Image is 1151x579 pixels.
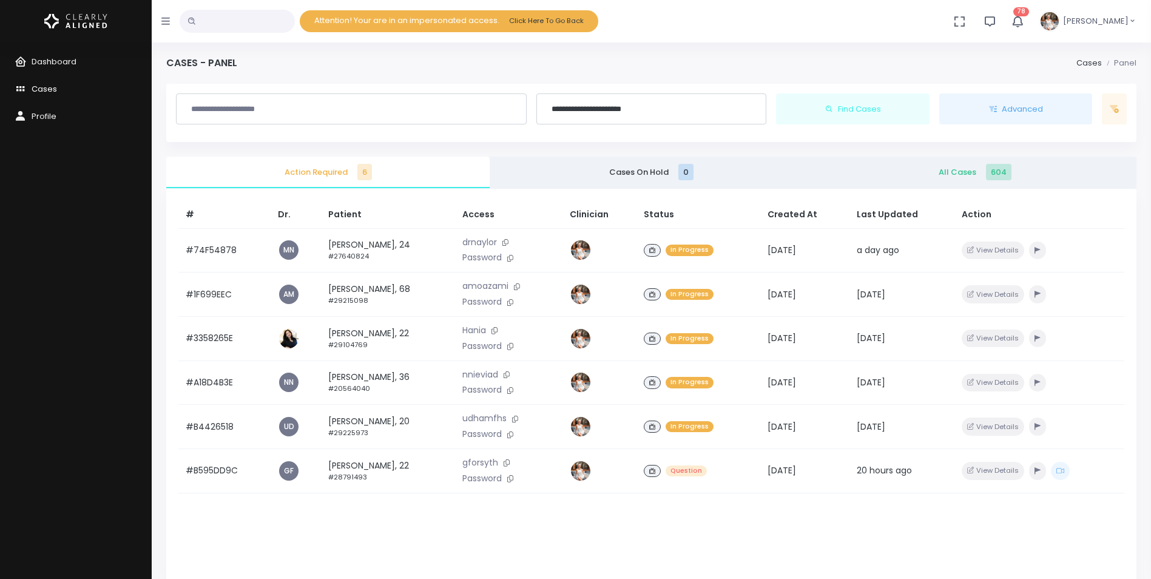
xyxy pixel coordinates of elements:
[328,384,370,393] small: #20564040
[768,288,796,300] span: [DATE]
[321,316,454,361] td: [PERSON_NAME], 22
[962,242,1024,259] button: View Details
[636,201,760,229] th: Status
[178,201,271,229] th: #
[455,201,562,229] th: Access
[849,201,954,229] th: Last Updated
[954,201,1124,229] th: Action
[32,56,76,67] span: Dashboard
[279,240,299,260] a: MN
[328,428,368,438] small: #29225973
[666,245,714,256] span: In Progress
[462,368,555,382] p: nnieviad
[768,332,796,344] span: [DATE]
[279,461,299,481] a: GF
[166,57,237,69] h4: Cases - Panel
[178,361,271,405] td: #A18D4B3E
[666,333,714,345] span: In Progress
[178,273,271,317] td: #1F699EEC
[962,285,1024,303] button: View Details
[776,93,930,125] button: Find Cases
[499,166,803,178] span: Cases On Hold
[768,244,796,256] span: [DATE]
[1063,15,1129,27] span: [PERSON_NAME]
[328,251,369,261] small: #27640824
[768,421,796,433] span: [DATE]
[939,93,1093,125] button: Advanced
[462,324,555,337] p: Hania
[279,285,299,304] a: AM
[462,340,555,353] p: Password
[666,377,714,388] span: In Progress
[271,201,321,229] th: Dr.
[178,405,271,449] td: #B4426518
[176,166,480,178] span: Action Required
[462,412,555,425] p: udhamfhs
[962,330,1024,347] button: View Details
[857,376,885,388] span: [DATE]
[962,374,1024,391] button: View Details
[666,466,707,477] span: Question
[1039,10,1061,32] img: Header Avatar
[462,456,555,470] p: gforsyth
[666,289,714,300] span: In Progress
[962,462,1024,479] button: View Details
[32,83,57,95] span: Cases
[178,228,271,273] td: #74F54878
[666,421,714,433] span: In Progress
[678,164,694,180] span: 0
[328,296,368,305] small: #29215098
[768,464,796,476] span: [DATE]
[328,340,368,350] small: #29104769
[321,361,454,405] td: [PERSON_NAME], 36
[462,296,555,309] p: Password
[328,472,367,482] small: #28791493
[321,405,454,449] td: [PERSON_NAME], 20
[462,236,555,249] p: drnaylor
[857,421,885,433] span: [DATE]
[178,449,271,493] td: #B595DD9C
[279,373,299,392] a: NN
[1013,7,1029,16] span: 78
[462,384,555,397] p: Password
[986,164,1011,180] span: 604
[857,464,912,476] span: 20 hours ago
[279,417,299,436] a: UD
[768,376,796,388] span: [DATE]
[300,10,598,32] div: Attention! Your are in an impersonated access.
[962,418,1024,435] button: View Details
[857,332,885,344] span: [DATE]
[321,228,454,273] td: [PERSON_NAME], 24
[1102,57,1136,69] li: Panel
[823,166,1127,178] span: All Cases
[462,472,555,486] p: Password
[857,288,885,300] span: [DATE]
[44,8,107,34] img: Logo Horizontal
[357,164,372,180] span: 6
[32,110,56,122] span: Profile
[462,280,555,293] p: amoazami
[1076,57,1102,69] a: Cases
[321,201,454,229] th: Patient
[462,428,555,441] p: Password
[321,273,454,317] td: [PERSON_NAME], 68
[321,449,454,493] td: [PERSON_NAME], 22
[760,201,849,229] th: Created At
[857,244,899,256] span: a day ago
[504,13,589,29] button: Click Here To Go Back
[462,251,555,265] p: Password
[562,201,636,229] th: Clinician
[178,316,271,361] td: #3358265E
